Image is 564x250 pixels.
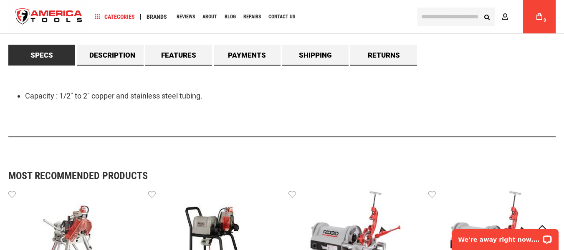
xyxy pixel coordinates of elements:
[143,11,171,23] a: Brands
[202,14,217,19] span: About
[95,14,135,20] span: Categories
[282,45,349,66] a: Shipping
[268,14,295,19] span: Contact Us
[221,11,240,23] a: Blog
[8,1,89,33] img: America Tools
[350,45,417,66] a: Returns
[214,45,281,66] a: Payments
[243,14,261,19] span: Repairs
[544,18,546,23] span: 0
[447,224,564,250] iframe: LiveChat chat widget
[25,91,556,101] li: Capacity : 1/2" to 2" copper and stainless steel tubing.
[173,11,199,23] a: Reviews
[177,14,195,19] span: Reviews
[8,1,89,33] a: store logo
[91,11,139,23] a: Categories
[199,11,221,23] a: About
[77,45,144,66] a: Description
[265,11,299,23] a: Contact Us
[240,11,265,23] a: Repairs
[479,9,495,25] button: Search
[145,45,212,66] a: Features
[225,14,236,19] span: Blog
[147,14,167,20] span: Brands
[8,45,75,66] a: Specs
[8,171,526,181] strong: Most Recommended Products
